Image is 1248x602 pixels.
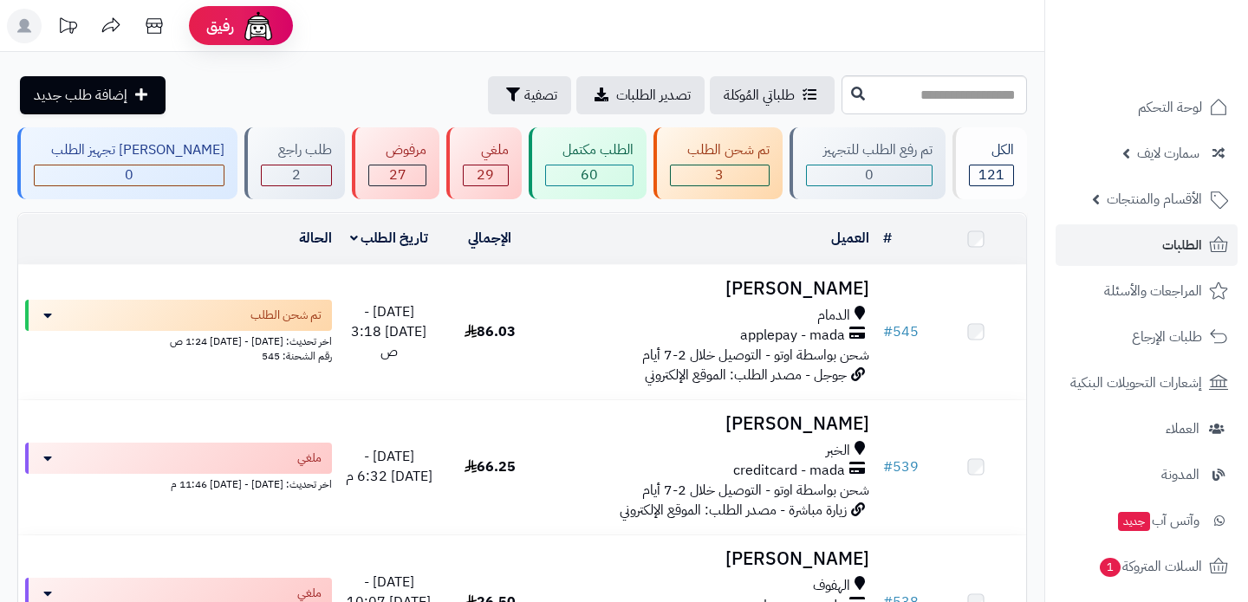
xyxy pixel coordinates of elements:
a: تاريخ الطلب [350,228,429,249]
a: العملاء [1056,408,1238,450]
span: ملغي [297,450,322,467]
a: تصدير الطلبات [576,76,705,114]
div: تم رفع الطلب للتجهيز [806,140,933,160]
div: الكل [969,140,1014,160]
span: جوجل - مصدر الطلب: الموقع الإلكتروني [645,365,847,385]
span: [DATE] - [DATE] 3:18 ص [351,301,426,362]
a: السلات المتروكة1 [1056,546,1238,587]
a: وآتس آبجديد [1056,500,1238,541]
a: تحديثات المنصة [46,9,89,48]
a: [PERSON_NAME] تجهيز الطلب 0 [14,127,241,199]
span: 60 [581,165,598,185]
span: 2 [292,165,301,185]
span: السلات المتروكة [1098,554,1202,579]
span: زيارة مباشرة - مصدر الطلب: الموقع الإلكتروني [620,500,847,521]
a: طلبات الإرجاع [1056,316,1238,358]
a: المدونة [1056,454,1238,495]
span: لوحة التحكم [1138,95,1202,120]
div: 3 [671,165,769,185]
span: 0 [125,165,133,185]
span: طلبات الإرجاع [1132,325,1202,349]
h3: [PERSON_NAME] [547,549,868,569]
span: طلباتي المُوكلة [724,85,795,106]
a: #545 [883,321,919,342]
a: ملغي 29 [443,127,524,199]
div: 29 [464,165,507,185]
div: [PERSON_NAME] تجهيز الطلب [34,140,224,160]
span: 121 [978,165,1004,185]
a: تم رفع الطلب للتجهيز 0 [786,127,949,199]
span: 3 [715,165,724,185]
span: الهفوف [813,576,850,596]
a: لوحة التحكم [1056,87,1238,128]
span: الطلبات [1162,233,1202,257]
a: الحالة [299,228,332,249]
span: وآتس آب [1116,508,1199,533]
a: إضافة طلب جديد [20,76,166,114]
span: تم شحن الطلب [250,307,322,324]
a: إشعارات التحويلات البنكية [1056,362,1238,404]
div: مرفوض [368,140,426,160]
span: العملاء [1166,417,1199,441]
span: تصدير الطلبات [616,85,691,106]
button: تصفية [488,76,571,114]
div: ملغي [463,140,508,160]
span: ملغي [297,585,322,602]
span: رفيق [206,16,234,36]
span: شحن بواسطة اوتو - التوصيل خلال 2-7 أيام [642,480,869,501]
span: رقم الشحنة: 545 [262,348,332,364]
span: 27 [389,165,406,185]
a: العميل [831,228,869,249]
div: 0 [35,165,224,185]
span: شحن بواسطة اوتو - التوصيل خلال 2-7 أيام [642,345,869,366]
span: المراجعات والأسئلة [1104,279,1202,303]
span: الدمام [817,306,850,326]
span: المدونة [1161,463,1199,487]
span: 0 [865,165,874,185]
span: الخبر [826,441,850,461]
h3: [PERSON_NAME] [547,414,868,434]
span: creditcard - mada [733,461,845,481]
span: # [883,456,893,477]
span: 66.25 [465,456,516,477]
span: # [883,321,893,342]
span: applepay - mada [740,326,845,346]
a: تم شحن الطلب 3 [650,127,786,199]
div: تم شحن الطلب [670,140,770,160]
a: طلباتي المُوكلة [710,76,835,114]
span: إشعارات التحويلات البنكية [1070,371,1202,395]
span: سمارت لايف [1137,141,1199,165]
a: الكل121 [949,127,1030,199]
div: اخر تحديث: [DATE] - [DATE] 11:46 م [25,474,332,492]
a: #539 [883,456,919,477]
span: الأقسام والمنتجات [1107,187,1202,211]
span: جديد [1118,512,1150,531]
a: الإجمالي [468,228,511,249]
span: 29 [477,165,494,185]
span: 1 [1100,558,1121,577]
span: 86.03 [465,321,516,342]
div: اخر تحديث: [DATE] - [DATE] 1:24 ص [25,331,332,349]
a: الطلبات [1056,224,1238,266]
h3: [PERSON_NAME] [547,279,868,299]
span: إضافة طلب جديد [34,85,127,106]
a: مرفوض 27 [348,127,443,199]
div: 0 [807,165,932,185]
a: # [883,228,892,249]
a: طلب راجع 2 [241,127,348,199]
span: [DATE] - [DATE] 6:32 م [346,446,432,487]
span: تصفية [524,85,557,106]
div: 27 [369,165,426,185]
a: الطلب مكتمل 60 [525,127,650,199]
img: ai-face.png [241,9,276,43]
div: 2 [262,165,331,185]
a: المراجعات والأسئلة [1056,270,1238,312]
div: الطلب مكتمل [545,140,634,160]
div: 60 [546,165,633,185]
div: طلب راجع [261,140,332,160]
